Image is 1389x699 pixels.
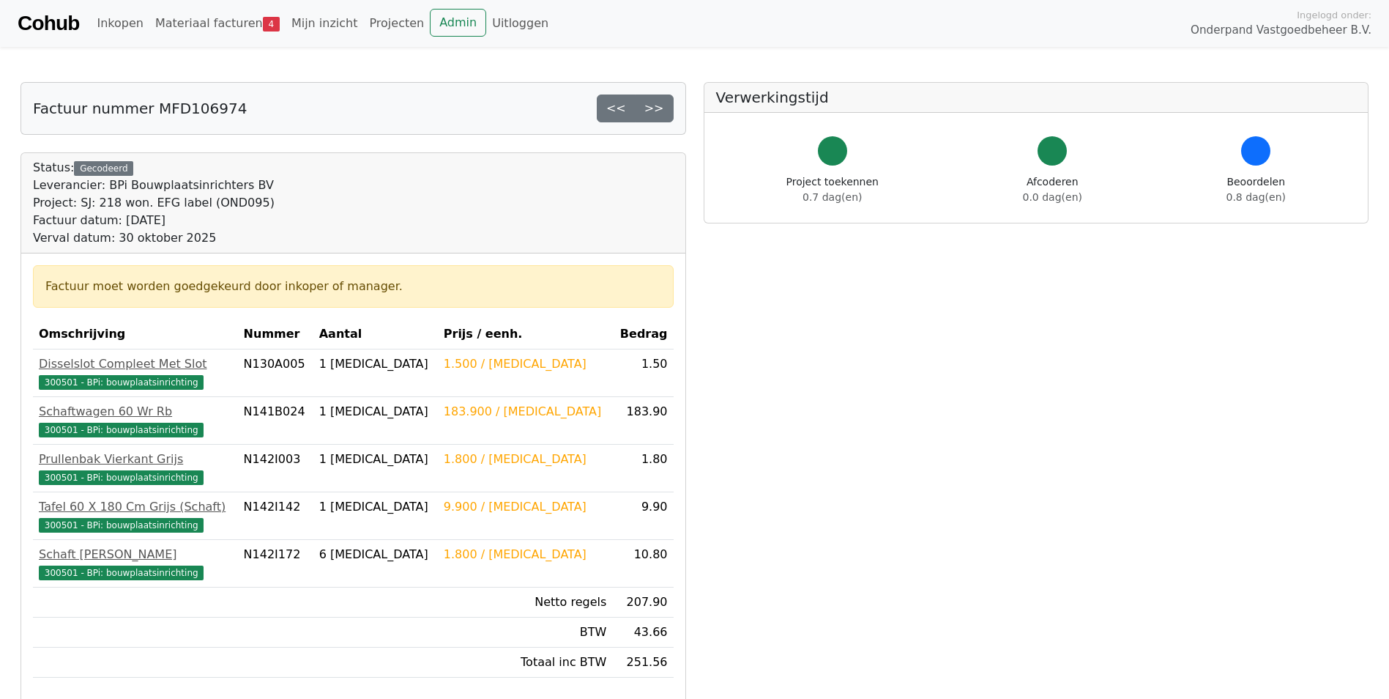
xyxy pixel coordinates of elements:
span: 300501 - BPi: bouwplaatsinrichting [39,566,204,580]
th: Bedrag [612,319,673,349]
td: BTW [438,618,613,648]
td: N130A005 [238,349,313,397]
td: 1.80 [612,445,673,492]
div: Factuur datum: [DATE] [33,212,275,229]
a: Cohub [18,6,79,41]
div: 1 [MEDICAL_DATA] [319,403,432,421]
td: Totaal inc BTW [438,648,613,678]
td: N142I142 [238,492,313,540]
div: 9.900 / [MEDICAL_DATA] [444,498,607,516]
a: >> [635,95,674,122]
span: 300501 - BPi: bouwplaatsinrichting [39,470,204,485]
a: Admin [430,9,486,37]
div: 1 [MEDICAL_DATA] [319,451,432,468]
div: 6 [MEDICAL_DATA] [319,546,432,563]
td: N142I003 [238,445,313,492]
div: Disselslot Compleet Met Slot [39,355,232,373]
a: Schaft [PERSON_NAME]300501 - BPi: bouwplaatsinrichting [39,546,232,581]
div: Tafel 60 X 180 Cm Grijs (Schaft) [39,498,232,516]
a: Projecten [363,9,430,38]
div: 1 [MEDICAL_DATA] [319,498,432,516]
div: 1.500 / [MEDICAL_DATA] [444,355,607,373]
span: 300501 - BPi: bouwplaatsinrichting [39,518,204,533]
td: 207.90 [612,588,673,618]
a: Tafel 60 X 180 Cm Grijs (Schaft)300501 - BPi: bouwplaatsinrichting [39,498,232,533]
a: << [597,95,636,122]
td: 43.66 [612,618,673,648]
div: Factuur moet worden goedgekeurd door inkoper of manager. [45,278,661,295]
a: Disselslot Compleet Met Slot300501 - BPi: bouwplaatsinrichting [39,355,232,391]
div: 1.800 / [MEDICAL_DATA] [444,546,607,563]
span: 0.0 dag(en) [1023,191,1082,203]
span: Ingelogd onder: [1297,8,1371,22]
span: Onderpand Vastgoedbeheer B.V. [1191,22,1371,39]
span: 0.7 dag(en) [803,191,862,203]
a: Uitloggen [486,9,554,38]
div: Afcoderen [1023,174,1082,205]
th: Nummer [238,319,313,349]
span: 0.8 dag(en) [1226,191,1286,203]
td: 9.90 [612,492,673,540]
div: Verval datum: 30 oktober 2025 [33,229,275,247]
div: Project: SJ: 218 won. EFG label (OND095) [33,194,275,212]
span: 4 [263,17,280,32]
h5: Verwerkingstijd [716,89,1357,106]
div: 1.800 / [MEDICAL_DATA] [444,451,607,468]
a: Mijn inzicht [286,9,364,38]
h5: Factuur nummer MFD106974 [33,100,247,117]
div: 1 [MEDICAL_DATA] [319,355,432,373]
th: Omschrijving [33,319,238,349]
div: Gecodeerd [74,161,133,176]
a: Schaftwagen 60 Wr Rb300501 - BPi: bouwplaatsinrichting [39,403,232,438]
td: 251.56 [612,648,673,678]
a: Inkopen [91,9,149,38]
th: Prijs / eenh. [438,319,613,349]
a: Materiaal facturen4 [149,9,286,38]
div: 183.900 / [MEDICAL_DATA] [444,403,607,421]
div: Status: [33,159,275,247]
td: Netto regels [438,588,613,618]
div: Project toekennen [786,174,879,205]
span: 300501 - BPi: bouwplaatsinrichting [39,375,204,390]
div: Prullenbak Vierkant Grijs [39,451,232,468]
td: N142I172 [238,540,313,588]
th: Aantal [313,319,438,349]
td: 10.80 [612,540,673,588]
div: Leverancier: BPi Bouwplaatsinrichters BV [33,177,275,194]
a: Prullenbak Vierkant Grijs300501 - BPi: bouwplaatsinrichting [39,451,232,486]
td: 183.90 [612,397,673,445]
td: N141B024 [238,397,313,445]
td: 1.50 [612,349,673,397]
div: Schaftwagen 60 Wr Rb [39,403,232,421]
span: 300501 - BPi: bouwplaatsinrichting [39,423,204,437]
div: Beoordelen [1226,174,1286,205]
div: Schaft [PERSON_NAME] [39,546,232,563]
